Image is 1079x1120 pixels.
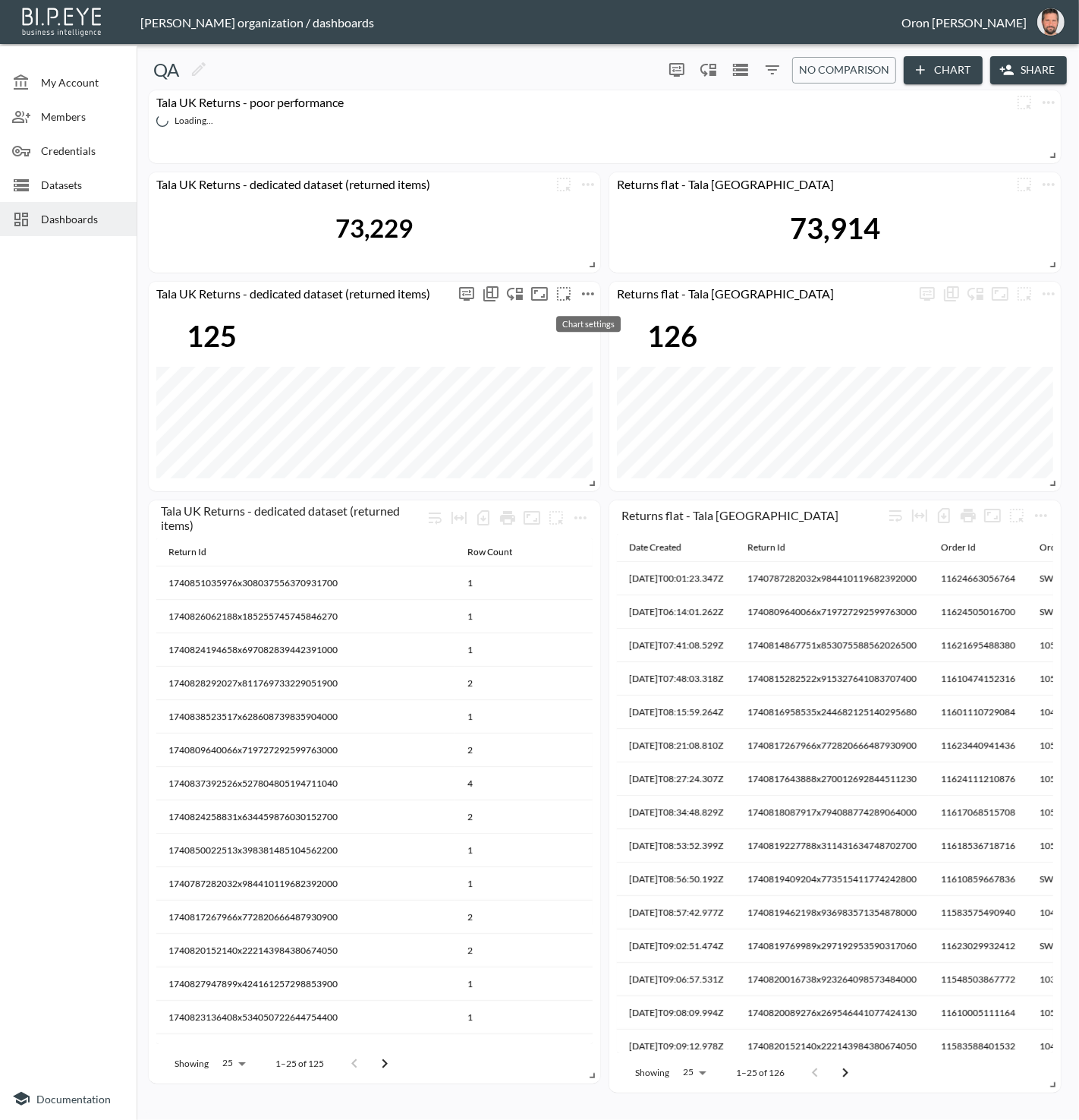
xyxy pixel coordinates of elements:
[980,503,1005,528] button: Fullscreen
[1012,90,1037,115] button: more
[336,213,414,243] div: 73,229
[830,1058,860,1088] button: Go to next page
[635,1066,669,1079] p: Showing
[503,282,527,306] div: Enable/disable chart dragging
[149,95,1012,109] div: Tala UK Returns - poor performance
[527,282,552,306] button: Fullscreen
[161,503,423,532] div: Tala UK Returns - dedicated dataset (returned items)
[467,543,512,561] div: Row Count
[735,996,929,1030] th: 1740820089276x269546441077424130
[988,282,1012,306] button: Fullscreen
[735,796,929,829] th: 1740818087917x794088774289064000
[41,211,124,227] span: Dashboards
[149,286,455,301] div: Tala UK Returns - dedicated dataset (returned items)
[12,1090,124,1108] a: Documentation
[915,282,939,306] button: more
[1037,172,1061,197] button: more
[915,282,939,306] span: Display settings
[617,729,735,762] th: 2025-03-01T08:21:08.810Z
[495,506,520,530] div: Print
[929,963,1027,996] th: 11548503867772
[455,767,593,800] th: 4
[423,506,447,530] div: Wrap text
[447,506,471,530] div: Toggle table layout between fixed and auto (default: auto)
[735,629,929,662] th: 1740814867751x853075588562026500
[617,829,735,863] th: 2025-03-01T08:53:52.399Z
[552,285,576,299] span: Attach chart to a group
[617,896,735,929] th: 2025-03-01T08:57:42.977Z
[455,282,479,306] span: Display settings
[455,800,593,834] th: 2
[576,172,600,197] button: more
[156,834,455,867] th: 1740850022513x398381485104562200
[153,58,179,82] h5: QA
[156,867,455,901] th: 1740787282032x984410119682392000
[1012,282,1037,306] button: more
[140,15,901,30] div: [PERSON_NAME] organization / dashboards
[792,57,896,84] button: No comparison
[901,15,1027,30] div: Oron [PERSON_NAME]
[929,796,1027,829] th: 11617068515708
[552,282,576,306] button: more
[1012,172,1037,197] button: more
[760,58,785,82] button: Filters
[617,796,735,829] th: 2025-03-01T08:34:48.829Z
[735,595,929,629] th: 1740809640066x719727292599763000
[929,629,1027,662] th: 11621695488380
[728,58,753,82] button: Datasets
[1037,90,1061,115] button: more
[929,829,1027,863] th: 11618536718716
[556,316,621,332] div: Chart settings
[156,700,455,734] th: 1740838523517x628608739835904000
[520,506,544,530] button: Fullscreen
[617,696,735,729] th: 2025-03-01T08:15:59.264Z
[1029,503,1053,528] button: more
[455,1001,593,1034] th: 1
[455,967,593,1001] th: 1
[990,56,1067,84] button: Share
[617,662,735,696] th: 2025-03-01T07:48:03.318Z
[1012,93,1037,108] span: Attach chart to a group
[735,1030,929,1063] th: 1740820152140x222143984380674050
[617,929,735,963] th: 2025-03-01T09:02:51.474Z
[455,600,593,633] th: 1
[941,538,996,557] span: Order Id
[455,867,593,901] th: 1
[941,538,976,557] div: Order Id
[929,662,1027,696] th: 11610474152316
[1005,503,1029,528] button: more
[156,633,455,667] th: 1740824194658x697082839442391000
[1027,4,1075,40] button: oron@bipeye.com
[1037,8,1065,36] img: f7df4f0b1e237398fe25aedd0497c453
[617,996,735,1030] th: 2025-03-01T09:08:09.994Z
[175,1057,209,1070] p: Showing
[156,934,455,967] th: 1740820152140x222143984380674050
[156,1034,455,1068] th: 1740830205359x567740858278608900
[19,4,106,38] img: bipeye-logo
[1037,282,1061,306] span: Chart settings
[929,863,1027,896] th: 11610859667836
[735,896,929,929] th: 1740819462198x936983571354878000
[747,538,785,557] div: Return Id
[36,1093,111,1106] span: Documentation
[647,318,697,353] div: 126
[41,143,124,159] span: Credentials
[735,863,929,896] th: 1740819409204x773515411774242800
[735,662,929,696] th: 1740815282522x915327641083707400
[617,762,735,796] th: 2025-03-01T08:27:24.307Z
[156,566,455,600] th: 1740851035976x308037556370931700
[735,729,929,762] th: 1740817267966x772820666487930900
[576,282,600,306] button: more
[544,506,568,530] button: more
[609,286,915,301] div: Returns flat - Tala UK
[621,508,883,522] div: Returns flat - Tala [GEOGRAPHIC_DATA]
[156,734,455,767] th: 1740809640066x719727292599763000
[471,506,495,530] div: Number of rows selected for download: 125
[156,1001,455,1034] th: 1740823136408x534050722644754400
[665,58,689,82] span: Display settings
[617,595,735,629] th: 2025-03-01T06:14:01.262Z
[799,61,889,80] span: No comparison
[735,762,929,796] th: 1740817643888x270012692844511230
[479,282,503,306] div: Show chart as table
[544,509,568,523] span: Attach chart to a group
